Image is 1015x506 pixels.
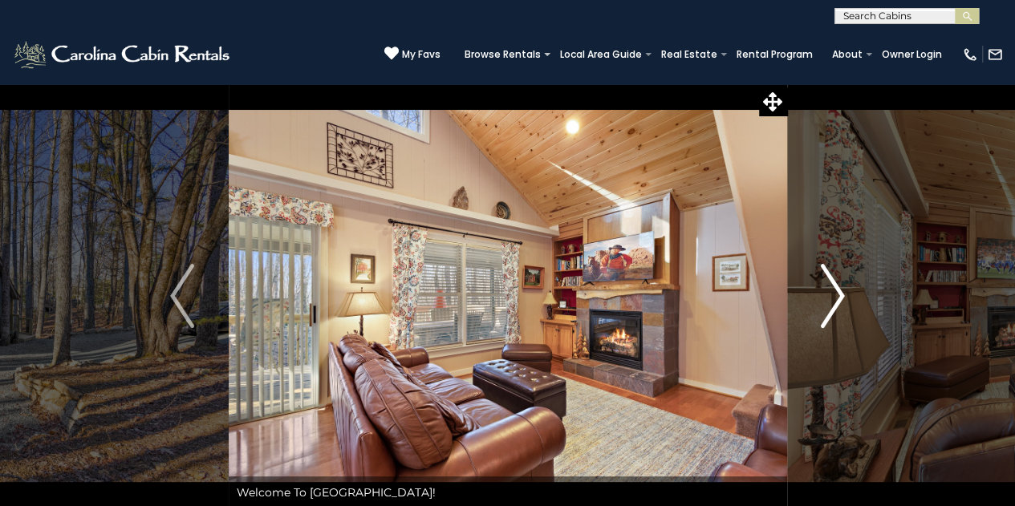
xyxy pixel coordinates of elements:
a: My Favs [384,46,441,63]
img: mail-regular-white.png [987,47,1003,63]
img: White-1-2.png [12,38,234,71]
a: Local Area Guide [552,43,650,66]
a: About [824,43,871,66]
img: arrow [821,264,845,328]
span: My Favs [402,47,441,62]
img: arrow [170,264,194,328]
a: Browse Rentals [457,43,549,66]
img: phone-regular-white.png [962,47,978,63]
a: Real Estate [653,43,725,66]
a: Rental Program [729,43,821,66]
a: Owner Login [874,43,950,66]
